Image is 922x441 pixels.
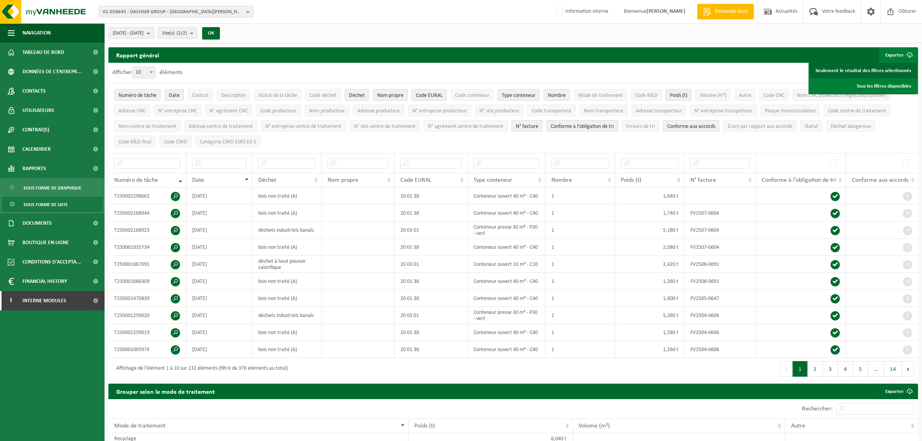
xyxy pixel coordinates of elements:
[108,188,186,205] td: T250002296662
[826,120,875,132] button: Déchet dangereux : Activate to sort
[685,222,756,239] td: FV2507-0604
[112,69,183,76] label: Afficher éléments
[584,108,623,114] span: Nom transporteur
[512,120,543,132] button: N° factureN° facture: Activate to sort
[209,108,248,114] span: N° agrément CNC
[728,124,792,129] span: Écart par rapport aux accords
[260,108,297,114] span: Code producteur
[328,177,358,183] span: Nom propre
[574,89,627,101] button: Mode de traitementMode de traitement: Activate to sort
[615,256,685,273] td: 2,420 t
[118,93,156,98] span: Numéro de tâche
[108,239,186,256] td: T250001935734
[468,307,546,324] td: Conteneur presse 30 m³ - P30 - vert
[2,197,103,212] a: Sous forme de liste
[2,180,103,195] a: Sous forme de graphique
[723,120,797,132] button: Écart par rapport aux accordsÉcart par rapport aux accords: Activate to sort
[615,341,685,358] td: 1,260 t
[823,361,838,377] button: 3
[252,273,321,290] td: bois non traité (A)
[615,324,685,341] td: 1,580 t
[635,93,658,98] span: Code R&D
[546,290,615,307] td: 1
[546,120,618,132] button: Conforme à l’obligation de tri : Activate to sort
[468,239,546,256] td: Conteneur ouvert 40 m³ - C40
[793,89,891,101] button: Nom CNC (collecteur/négociant/courtier)Nom CNC (collecteur/négociant/courtier): Activate to sort
[22,233,69,252] span: Boutique en ligne
[186,290,252,307] td: [DATE]
[22,252,81,272] span: Conditions d'accepta...
[252,205,321,222] td: bois non traité (A)
[852,177,908,183] span: Conforme aux accords
[305,89,341,101] button: Code déchetCode déchet: Activate to sort
[114,105,150,116] button: Adresse CNCAdresse CNC: Activate to sort
[475,105,524,116] button: N° site producteurN° site producteur : Activate to sort
[377,93,403,98] span: Nom propre
[868,361,884,377] span: …
[636,108,682,114] span: Adresse transporteur
[879,47,917,63] button: Exporter
[395,256,468,273] td: 20 03 01
[805,124,818,129] span: Statut
[451,89,494,101] button: Code conteneurCode conteneur: Activate to sort
[546,205,615,222] td: 1
[546,273,615,290] td: 1
[22,101,54,120] span: Utilisateurs
[697,4,754,19] a: Demande devis
[739,93,751,98] span: Autre
[118,124,176,129] span: Nom centre de traitement
[468,256,546,273] td: Conteneur ouvert 10 m³ - C10
[132,67,155,78] span: 10
[395,205,468,222] td: 20 01 38
[853,361,868,377] button: 5
[192,177,204,183] span: Date
[424,120,508,132] button: N° agrément centre de traitementN° agrément centre de traitement: Activate to sort
[879,384,917,399] a: Exporter
[615,290,685,307] td: 1,600 t
[838,361,853,377] button: 4
[468,341,546,358] td: Conteneur ouvert 40 m³ - C40
[186,205,252,222] td: [DATE]
[169,93,180,98] span: Date
[256,105,301,116] button: Code producteurCode producteur: Activate to sort
[395,324,468,341] td: 20 01 38
[113,28,144,39] span: [DATE] - [DATE]
[373,89,408,101] button: Nom propreNom propre: Activate to sort
[8,291,15,310] span: I
[265,124,342,129] span: N° entreprise centre de traitement
[700,93,726,98] span: Volume (m³)
[797,93,886,98] span: Nom CNC (collecteur/négociant/courtier)
[349,93,365,98] span: Déchet
[305,105,349,116] button: Nom producteurNom producteur: Activate to sort
[309,108,345,114] span: Nom producteur
[555,6,608,17] label: Information interne
[546,222,615,239] td: 1
[108,273,186,290] td: T250001666309
[200,139,256,145] span: Catégorie CSRD ESRS E5-5
[252,256,321,273] td: déchet à haut pouvoir calorifique
[615,205,685,222] td: 1,740 t
[108,205,186,222] td: T250002168944
[345,89,369,101] button: DéchetDéchet: Activate to sort
[186,341,252,358] td: [DATE]
[762,177,836,183] span: Conforme à l’obligation de tri
[546,341,615,358] td: 1
[532,108,572,114] span: Code transporteur
[544,89,570,101] button: NombreNombre: Activate to sort
[615,188,685,205] td: 1,640 t
[408,105,471,116] button: N° entreprise producteurN° entreprise producteur: Activate to sort
[793,361,808,377] button: 1
[252,341,321,358] td: bois non traité (A)
[252,188,321,205] td: bois non traité (A)
[258,93,297,98] span: Statut de la tâche
[252,290,321,307] td: bois non traité (A)
[22,214,52,233] span: Documents
[118,139,151,145] span: Code R&D final
[252,307,321,324] td: déchets industriels banals
[114,120,180,132] button: Nom centre de traitementNom centre de traitement: Activate to sort
[735,89,755,101] button: AutreAutre: Activate to sort
[22,159,46,178] span: Rapports
[685,307,756,324] td: FV2504-0606
[800,120,822,132] button: StatutStatut: Activate to sort
[667,124,715,129] span: Conforme aux accords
